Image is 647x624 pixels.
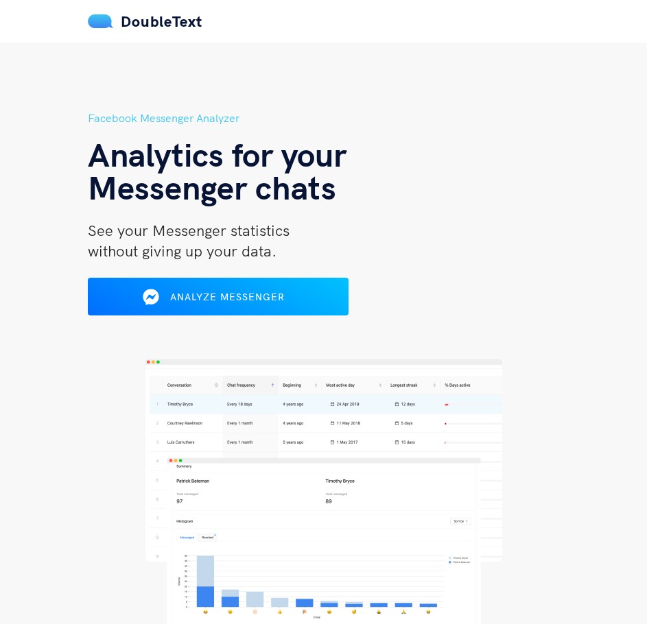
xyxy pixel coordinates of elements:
span: Analytics for your [88,134,346,175]
img: mS3x8y1f88AAAAABJRU5ErkJggg== [88,14,114,28]
span: Analyze Messenger [170,291,285,303]
h5: Facebook Messenger Analyzer [88,110,560,127]
button: Analyze Messenger [88,278,349,315]
a: DoubleText [88,12,202,31]
span: See your Messenger statistics [88,221,290,240]
span: without giving up your data. [88,241,277,261]
a: Analyze Messenger [88,296,349,308]
span: Messenger chats [88,167,336,208]
span: DoubleText [121,12,202,31]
